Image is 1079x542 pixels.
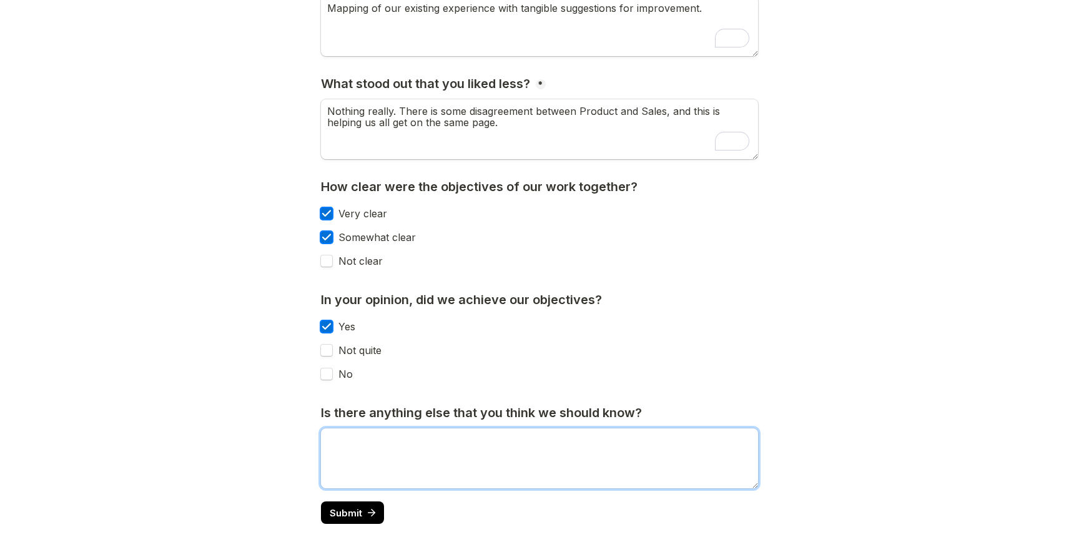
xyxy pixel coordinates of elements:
[332,232,416,243] label: Somewhat clear
[332,255,383,267] label: Not clear
[321,76,533,92] h3: What stood out that you liked less?
[332,345,382,356] label: Not quite
[321,501,384,524] button: Submit
[330,508,362,518] span: Submit
[321,292,605,308] h3: In your opinion, did we achieve our objectives?
[321,405,645,421] h3: Is there anything else that you think we should know?
[332,208,387,219] label: Very clear
[321,428,758,488] textarea: Is there anything else that you think we should know?
[321,99,758,159] textarea: To enrich screen reader interactions, please activate Accessibility in Grammarly extension settings
[332,368,353,380] label: No
[321,179,641,195] h3: How clear were the objectives of our work together?
[332,321,355,332] label: Yes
